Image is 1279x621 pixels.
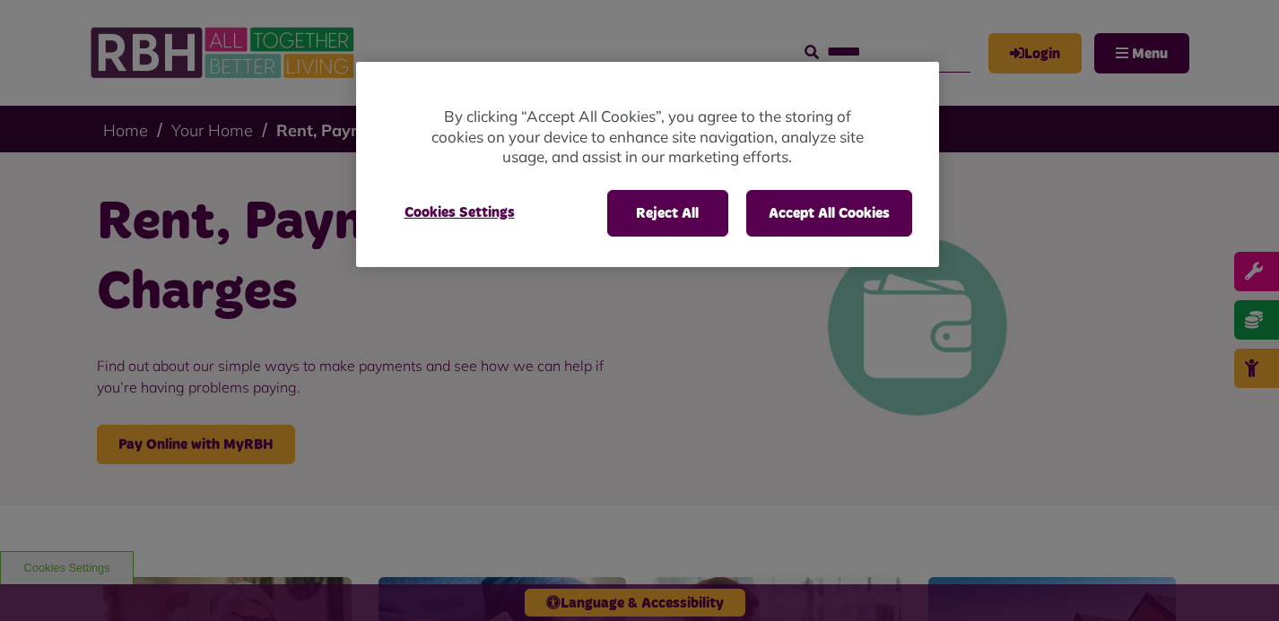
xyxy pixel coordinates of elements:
[428,107,867,168] p: By clicking “Accept All Cookies”, you agree to the storing of cookies on your device to enhance s...
[356,62,939,267] div: Cookie banner
[746,190,912,237] button: Accept All Cookies
[383,190,536,235] button: Cookies Settings
[607,190,728,237] button: Reject All
[356,62,939,267] div: Privacy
